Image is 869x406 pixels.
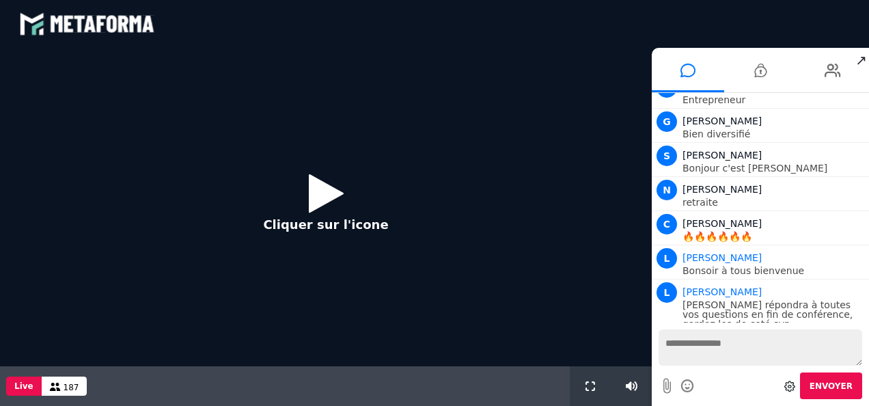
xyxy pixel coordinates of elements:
span: S [657,146,677,166]
span: C [657,214,677,234]
p: retraite [682,198,866,207]
button: Cliquer sur l'icone [249,163,402,252]
p: Bien diversifié [682,129,866,139]
span: Animateur [682,286,762,297]
p: 🔥🔥🔥🔥🔥🔥 [682,232,866,241]
span: Envoyer [810,381,853,391]
span: G [657,111,677,132]
span: L [657,282,677,303]
span: [PERSON_NAME] [682,150,762,161]
span: Animateur [682,252,762,263]
span: [PERSON_NAME] [682,218,762,229]
button: Live [6,377,42,396]
p: Bonjour c'est [PERSON_NAME] [682,163,866,173]
span: [PERSON_NAME] [682,184,762,195]
p: Cliquer sur l'icone [263,215,388,234]
p: Bonsoir à tous bienvenue [682,266,866,275]
span: 187 [64,383,79,392]
p: Entrepreneur [682,95,866,105]
span: L [657,248,677,269]
p: [PERSON_NAME] répondra à toutes vos questions en fin de conférence, gardez les de coté svp [682,300,866,329]
button: Envoyer [800,373,862,399]
span: N [657,180,677,200]
span: ↗ [853,48,869,72]
span: [PERSON_NAME] [682,116,762,126]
